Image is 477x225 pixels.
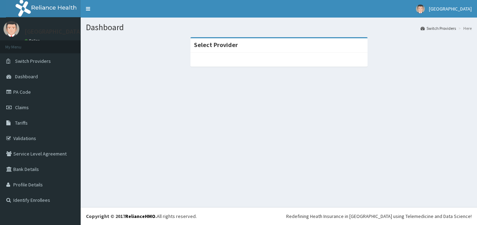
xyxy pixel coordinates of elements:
img: User Image [416,5,425,13]
a: Switch Providers [421,25,456,31]
div: Redefining Heath Insurance in [GEOGRAPHIC_DATA] using Telemedicine and Data Science! [286,213,472,220]
a: Online [25,38,41,43]
footer: All rights reserved. [81,207,477,225]
a: RelianceHMO [125,213,155,219]
img: User Image [4,21,19,37]
p: [GEOGRAPHIC_DATA] [25,28,82,35]
strong: Select Provider [194,41,238,49]
span: [GEOGRAPHIC_DATA] [429,6,472,12]
span: Tariffs [15,120,28,126]
span: Dashboard [15,73,38,80]
h1: Dashboard [86,23,472,32]
li: Here [457,25,472,31]
span: Claims [15,104,29,111]
span: Switch Providers [15,58,51,64]
strong: Copyright © 2017 . [86,213,157,219]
